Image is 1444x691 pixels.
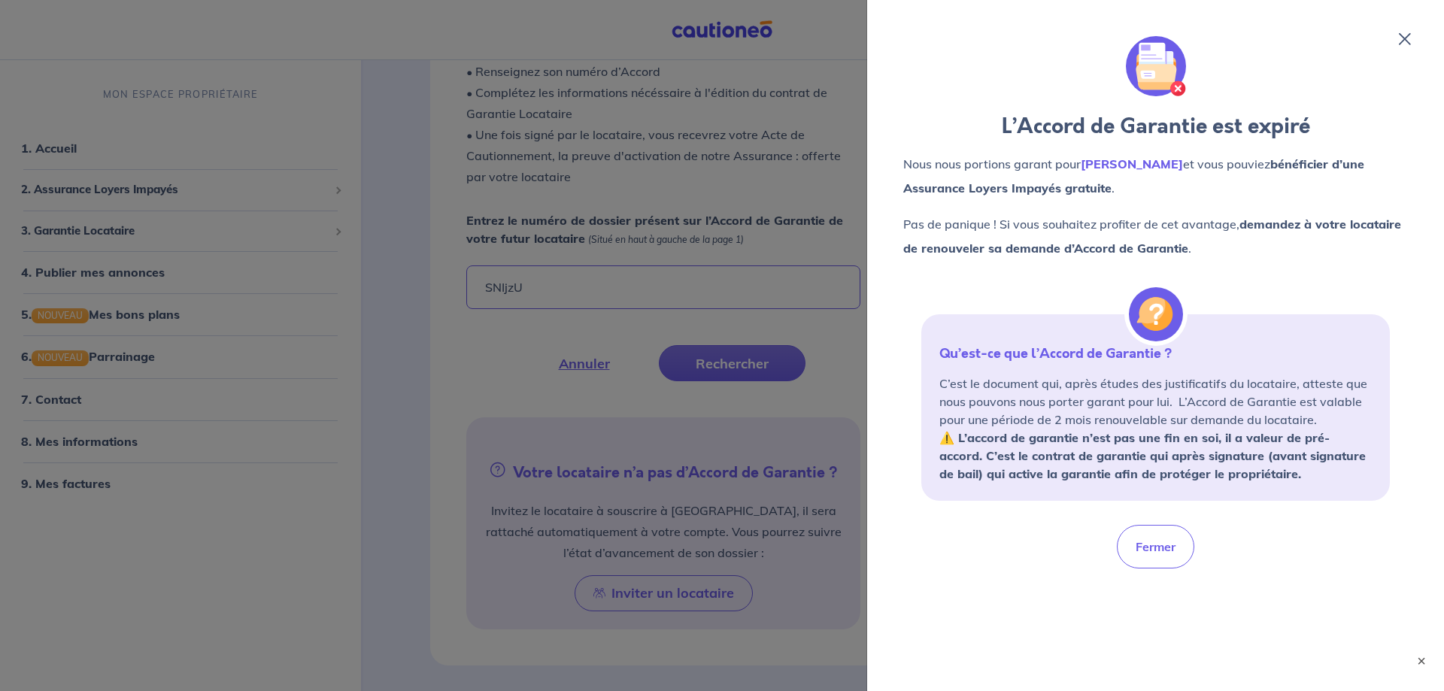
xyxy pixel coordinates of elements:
[1081,156,1183,171] em: [PERSON_NAME]
[1126,36,1186,96] img: illu_folder_cancel.svg
[903,152,1408,200] p: Nous nous portions garant pour et vous pouviez .
[1002,111,1310,141] strong: L’Accord de Garantie est expiré
[903,156,1364,195] strong: bénéficier d’une Assurance Loyers Impayés gratuite
[903,217,1401,256] strong: demandez à votre locataire de renouveler sa demande d’Accord de Garantie
[1129,287,1183,341] img: illu_alert_question.svg
[1414,653,1429,668] button: ×
[1117,525,1194,568] button: Fermer
[939,430,1366,481] strong: ⚠️ L’accord de garantie n’est pas une fin en soi, il a valeur de pré-accord. C’est le contrat de ...
[939,374,1372,429] p: C’est le document qui, après études des justificatifs du locataire, atteste que nous pouvons nous...
[939,344,1172,363] strong: Qu’est-ce que l’Accord de Garantie ?
[903,212,1408,260] p: Pas de panique ! Si vous souhaitez profiter de cet avantage, .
